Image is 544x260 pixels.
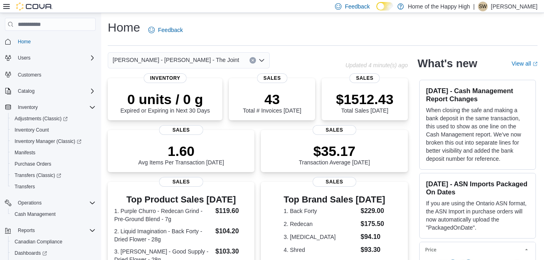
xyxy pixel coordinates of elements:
[11,182,38,192] a: Transfers
[312,125,356,135] span: Sales
[2,102,99,113] button: Inventory
[284,207,357,215] dt: 1. Back Forty
[8,113,99,124] a: Adjustments (Classic)
[114,207,212,223] dt: 1. Purple Churro - Redecan Grind - Pre-Ground Blend - 7g
[138,143,224,159] p: 1.60
[15,149,35,156] span: Manifests
[11,170,96,180] span: Transfers (Classic)
[345,2,369,11] span: Feedback
[143,73,187,83] span: Inventory
[120,91,210,107] p: 0 units / 0 g
[426,106,529,163] p: When closing the safe and making a bank deposit in the same transaction, this used to show as one...
[473,2,475,11] p: |
[299,143,370,159] p: $35.17
[478,2,488,11] div: Shelby Wilkinson
[418,57,477,70] h2: What's new
[11,248,96,258] span: Dashboards
[479,2,486,11] span: SW
[15,198,45,208] button: Operations
[11,114,71,124] a: Adjustments (Classic)
[8,147,99,158] button: Manifests
[15,86,38,96] button: Catalog
[18,55,30,61] span: Users
[11,159,96,169] span: Purchase Orders
[2,225,99,236] button: Reports
[8,136,99,147] a: Inventory Manager (Classic)
[2,52,99,64] button: Users
[512,60,538,67] a: View allExternal link
[138,143,224,166] div: Avg Items Per Transaction [DATE]
[243,91,301,107] p: 43
[11,114,96,124] span: Adjustments (Classic)
[15,239,62,245] span: Canadian Compliance
[284,246,357,254] dt: 4. Shred
[11,237,66,247] a: Canadian Compliance
[15,198,96,208] span: Operations
[11,182,96,192] span: Transfers
[15,226,96,235] span: Reports
[15,37,34,47] a: Home
[8,124,99,136] button: Inventory Count
[18,227,35,234] span: Reports
[15,127,49,133] span: Inventory Count
[11,148,38,158] a: Manifests
[8,209,99,220] button: Cash Management
[215,226,248,236] dd: $104.20
[120,91,210,114] div: Expired or Expiring in Next 30 Days
[11,248,50,258] a: Dashboards
[243,91,301,114] div: Total # Invoices [DATE]
[8,236,99,247] button: Canadian Compliance
[284,195,385,205] h3: Top Brand Sales [DATE]
[15,70,45,80] a: Customers
[11,159,55,169] a: Purchase Orders
[426,199,529,232] p: If you are using the Ontario ASN format, the ASN Import in purchase orders will now automatically...
[11,136,96,146] span: Inventory Manager (Classic)
[15,36,96,47] span: Home
[108,19,140,36] h1: Home
[533,62,538,66] svg: External link
[15,183,35,190] span: Transfers
[15,115,68,122] span: Adjustments (Classic)
[8,247,99,259] a: Dashboards
[426,180,529,196] h3: [DATE] - ASN Imports Packaged On Dates
[11,170,64,180] a: Transfers (Classic)
[2,68,99,80] button: Customers
[15,250,47,256] span: Dashboards
[299,143,370,166] div: Transaction Average [DATE]
[18,104,38,111] span: Inventory
[18,88,34,94] span: Catalog
[8,158,99,170] button: Purchase Orders
[346,62,408,68] p: Updated 4 minute(s) ago
[8,181,99,192] button: Transfers
[491,2,538,11] p: [PERSON_NAME]
[114,195,248,205] h3: Top Product Sales [DATE]
[158,26,183,34] span: Feedback
[114,227,212,243] dt: 2. Liquid Imagination - Back Forty - Dried Flower - 28g
[361,232,385,242] dd: $94.10
[350,73,380,83] span: Sales
[312,177,356,187] span: Sales
[159,177,203,187] span: Sales
[11,237,96,247] span: Canadian Compliance
[113,55,239,65] span: [PERSON_NAME] - [PERSON_NAME] - The Joint
[8,170,99,181] a: Transfers (Classic)
[15,102,96,112] span: Inventory
[250,57,256,64] button: Clear input
[284,233,357,241] dt: 3. [MEDICAL_DATA]
[2,197,99,209] button: Operations
[15,138,81,145] span: Inventory Manager (Classic)
[18,200,42,206] span: Operations
[16,2,53,11] img: Cova
[15,53,34,63] button: Users
[361,219,385,229] dd: $175.50
[15,102,41,112] button: Inventory
[257,73,287,83] span: Sales
[336,91,393,107] p: $1512.43
[284,220,357,228] dt: 2. Redecan
[159,125,203,135] span: Sales
[11,125,52,135] a: Inventory Count
[15,161,51,167] span: Purchase Orders
[215,247,248,256] dd: $103.30
[376,2,393,11] input: Dark Mode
